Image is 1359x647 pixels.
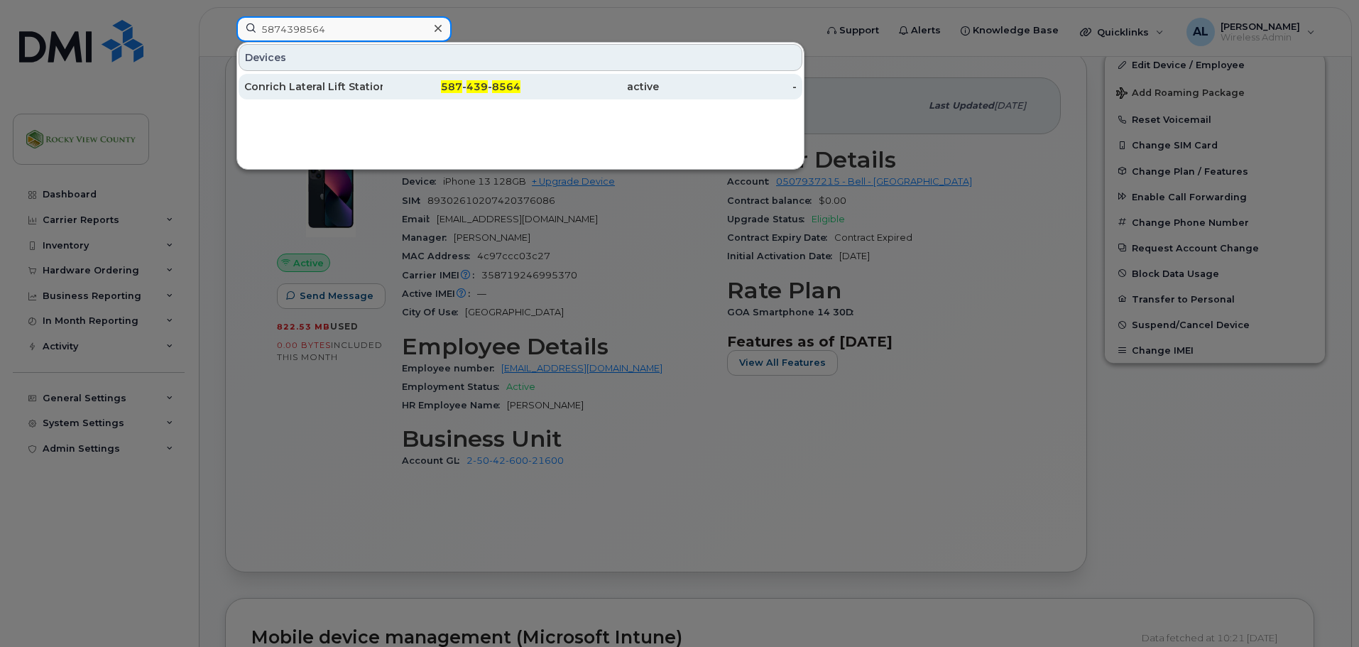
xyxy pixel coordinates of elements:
[1297,585,1348,636] iframe: Messenger Launcher
[236,16,452,42] input: Find something...
[244,80,383,94] div: Conrich Lateral Lift Station
[466,80,488,93] span: 439
[520,80,659,94] div: active
[659,80,797,94] div: -
[492,80,520,93] span: 8564
[441,80,462,93] span: 587
[239,74,802,99] a: Conrich Lateral Lift Station587-439-8564active-
[239,44,802,71] div: Devices
[383,80,521,94] div: - -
